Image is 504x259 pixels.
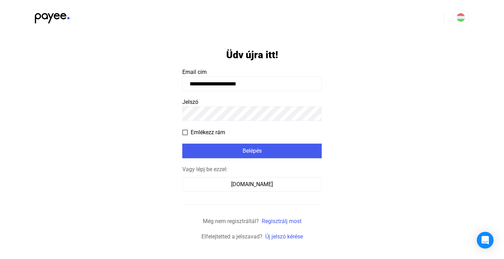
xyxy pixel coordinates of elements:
button: Belépés [182,144,322,158]
div: Vagy lépj be ezzel: [182,165,322,174]
button: HU [452,9,469,26]
button: [DOMAIN_NAME] [182,177,322,192]
div: Open Intercom Messenger [477,232,494,249]
span: Még nem regisztráltál? [203,218,259,224]
span: Elfelejtetted a jelszavad? [201,233,262,240]
a: Regisztrálj most [262,218,301,224]
img: HU [457,13,465,22]
span: Emlékezz rám [191,128,225,137]
span: Jelszó [182,99,198,105]
a: Új jelszó kérése [265,233,303,240]
span: Email cím [182,69,207,75]
div: [DOMAIN_NAME] [185,180,319,189]
div: Belépés [184,147,320,155]
h1: Üdv újra itt! [226,49,278,61]
a: [DOMAIN_NAME] [182,181,322,188]
img: black-payee-blue-dot.svg [35,9,70,23]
